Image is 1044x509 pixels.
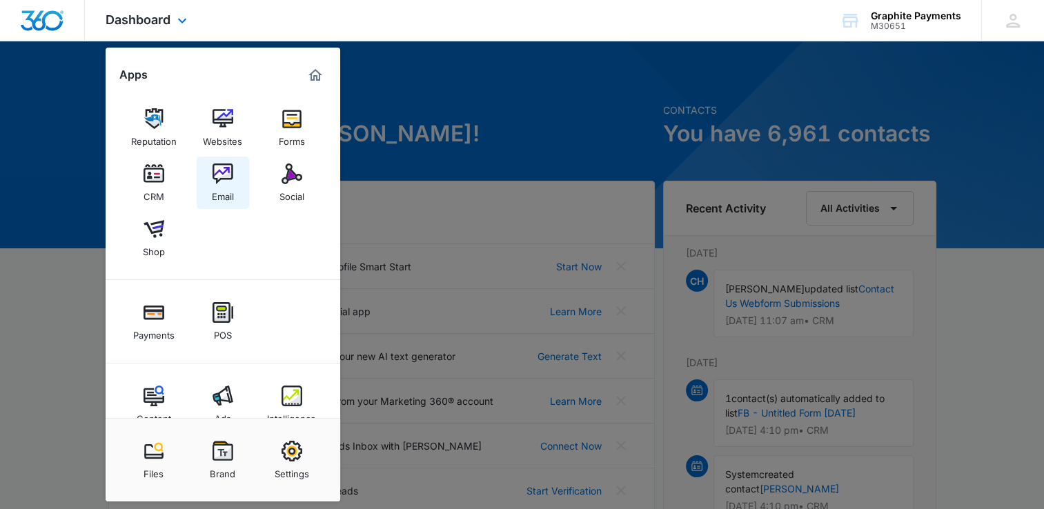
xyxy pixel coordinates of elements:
a: Files [128,434,180,486]
a: Shop [128,212,180,264]
a: Content [128,379,180,431]
a: POS [197,295,249,348]
a: Payments [128,295,180,348]
a: Email [197,157,249,209]
div: Social [279,184,304,202]
a: CRM [128,157,180,209]
div: Settings [275,461,309,479]
div: Ads [215,406,231,424]
div: Reputation [131,129,177,147]
div: Payments [133,323,175,341]
div: CRM [144,184,164,202]
a: Social [266,157,318,209]
a: Marketing 360® Dashboard [304,64,326,86]
div: Content [137,406,171,424]
h2: Apps [119,68,148,81]
a: Websites [197,101,249,154]
div: Brand [210,461,235,479]
a: Forms [266,101,318,154]
a: Brand [197,434,249,486]
a: Intelligence [266,379,318,431]
a: Reputation [128,101,180,154]
a: Ads [197,379,249,431]
div: Files [144,461,164,479]
div: Forms [279,129,305,147]
div: Shop [143,239,165,257]
div: Websites [203,129,242,147]
div: Email [212,184,234,202]
span: Dashboard [106,12,170,27]
div: account id [871,21,961,31]
a: Settings [266,434,318,486]
div: Intelligence [267,406,316,424]
div: POS [214,323,232,341]
div: account name [871,10,961,21]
